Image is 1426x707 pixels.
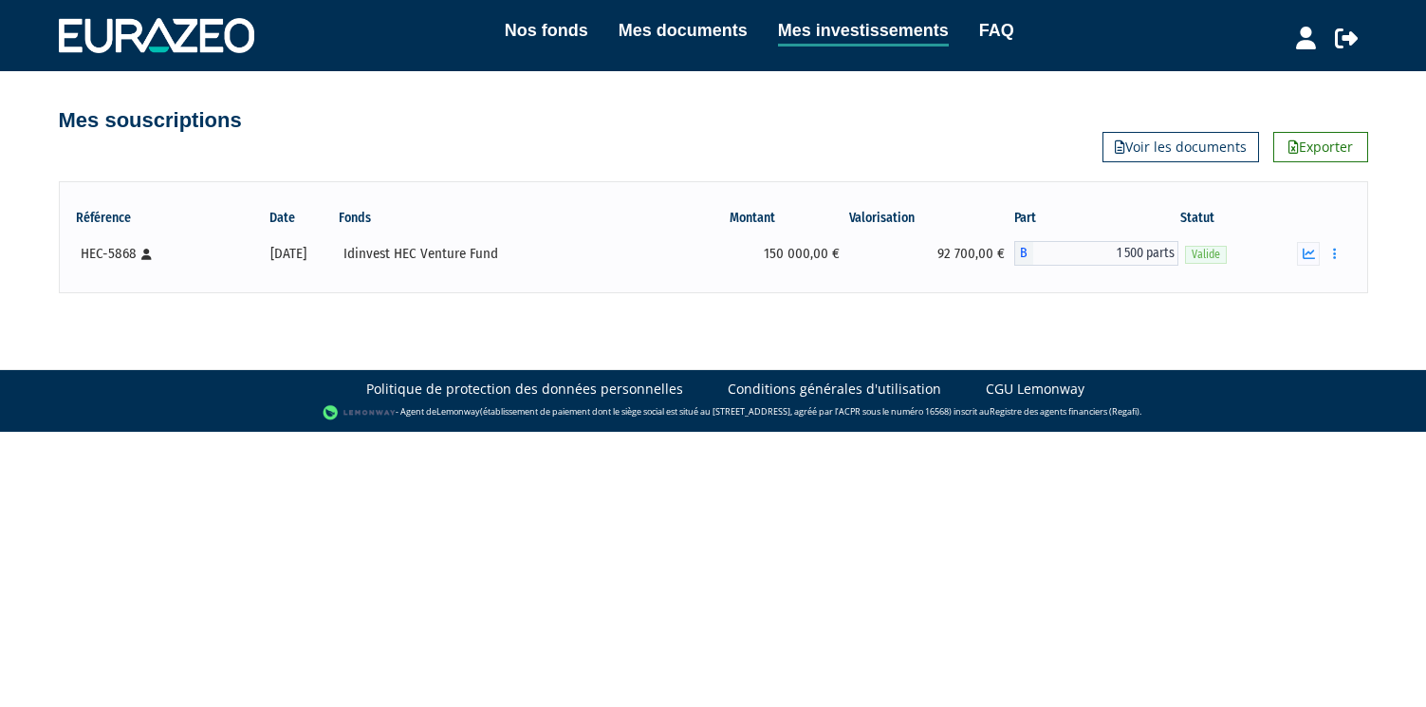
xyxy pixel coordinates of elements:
[668,202,849,234] th: Montant
[59,18,254,52] img: 1732889491-logotype_eurazeo_blanc_rvb.png
[1014,241,1178,266] div: B - Idinvest HEC Venture Fund
[366,380,683,399] a: Politique de protection des données personnelles
[1185,246,1227,264] span: Valide
[778,17,949,47] a: Mes investissements
[59,109,242,132] h4: Mes souscriptions
[74,202,240,234] th: Référence
[323,403,396,422] img: logo-lemonway.png
[668,234,849,272] td: 150 000,00 €
[1014,202,1178,234] th: Part
[141,249,152,260] i: [Français] Personne physique
[1014,241,1033,266] span: B
[849,202,1013,234] th: Valorisation
[728,380,941,399] a: Conditions générales d'utilisation
[505,17,588,44] a: Nos fonds
[849,234,1013,272] td: 92 700,00 €
[343,244,661,264] div: Idinvest HEC Venture Fund
[240,202,337,234] th: Date
[81,244,233,264] div: HEC-5868
[337,202,668,234] th: Fonds
[986,380,1084,399] a: CGU Lemonway
[1178,202,1287,234] th: Statut
[247,244,330,264] div: [DATE]
[1102,132,1259,162] a: Voir les documents
[1033,241,1178,266] span: 1 500 parts
[436,406,480,419] a: Lemonway
[1273,132,1368,162] a: Exporter
[19,403,1407,422] div: - Agent de (établissement de paiement dont le siège social est situé au [STREET_ADDRESS], agréé p...
[979,17,1014,44] a: FAQ
[990,406,1139,419] a: Registre des agents financiers (Regafi)
[619,17,748,44] a: Mes documents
